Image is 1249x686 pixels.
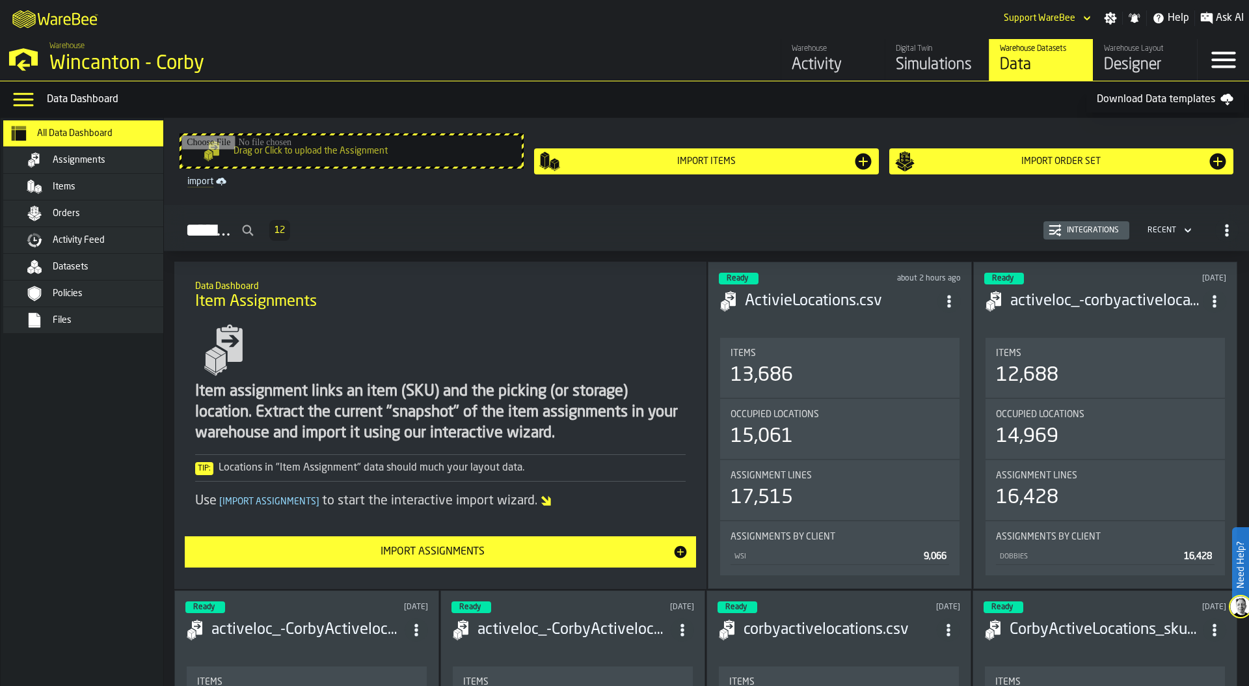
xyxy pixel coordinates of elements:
[720,460,960,520] div: stat-Assignment lines
[996,409,1215,420] div: Title
[477,620,671,640] h3: activeloc_-CorbyActivelocations2509.csv-2025-09-25
[1086,87,1244,113] a: Download Data templates
[53,182,75,192] span: Items
[973,262,1237,589] div: ItemListCard-DashboardItemContainer
[731,409,819,420] span: Occupied Locations
[53,288,83,299] span: Policies
[3,174,185,200] li: menu Items
[999,553,1179,561] div: DOBBIES
[731,409,949,420] div: Title
[47,92,1086,107] div: Data Dashboard
[889,148,1233,174] button: button-Import Order Set
[989,39,1093,81] a: link-to-/wh/i/ace0e389-6ead-4668-b816-8dc22364bb41/data
[5,87,42,113] label: button-toggle-Data Menu
[594,603,694,612] div: Updated: 25/09/2025, 12:11:28 Created: 25/09/2025, 12:11:22
[996,471,1077,481] span: Assignment lines
[1233,528,1248,601] label: Need Help?
[195,381,686,444] div: Item assignment links an item (SKU) and the picking (or storage) location. Extract the current "s...
[984,273,1024,284] div: status-3 2
[720,338,960,398] div: stat-Items
[745,291,937,312] h3: ActivieLocations.csv
[1099,12,1122,25] label: button-toggle-Settings
[1142,223,1194,238] div: DropdownMenuValue-4
[719,273,759,284] div: status-3 2
[986,521,1225,575] div: stat-Assignments by Client
[996,425,1058,448] div: 14,969
[996,486,1058,510] div: 16,428
[1010,291,1203,312] h3: activeloc_-corbyactivelocations (1).csv-2025-10-01
[860,603,960,612] div: Updated: 22/09/2025, 18:23:32 Created: 22/09/2025, 18:23:26
[1216,10,1244,26] span: Ask AI
[3,147,185,174] li: menu Assignments
[1000,55,1082,75] div: Data
[195,292,317,312] span: Item Assignments
[182,174,521,189] a: link-to-/wh/i/ace0e389-6ead-4668-b816-8dc22364bb41/import/assignment/
[1184,552,1212,561] span: 16,428
[1062,226,1124,235] div: Integrations
[195,462,213,475] span: Tip:
[195,492,686,510] div: Use to start the interactive import wizard.
[53,235,105,245] span: Activity Feed
[996,348,1215,359] div: Title
[1198,39,1249,81] label: button-toggle-Menu
[792,44,874,53] div: Warehouse
[3,307,185,334] li: menu Files
[744,620,937,640] h3: corbyactivelocations.csv
[731,471,812,481] span: Assignment lines
[986,399,1225,459] div: stat-Occupied Locations
[1123,12,1146,25] label: button-toggle-Notifications
[53,315,72,325] span: Files
[164,205,1249,251] h2: button-Assignments
[996,471,1215,481] div: Title
[885,39,989,81] a: link-to-/wh/i/ace0e389-6ead-4668-b816-8dc22364bb41/simulations
[718,601,757,613] div: status-3 2
[1010,620,1203,640] div: CorbyActiveLocations_skuAssignment_WareBee 3107.csv
[3,227,185,254] li: menu Activity Feed
[720,521,960,575] div: stat-Assignments by Client
[534,148,878,174] button: button-Import Items
[3,281,185,307] li: menu Policies
[896,55,978,75] div: Simulations
[1127,274,1226,283] div: Updated: 01/10/2025, 13:47:08 Created: 01/10/2025, 13:47:01
[211,620,405,640] h3: activeloc_-CorbyActivelocations2509.csv-2025-09-27
[896,44,978,53] div: Digital Twin
[996,409,1084,420] span: Occupied Locations
[984,601,1023,613] div: status-3 2
[731,364,793,387] div: 13,686
[727,275,748,282] span: Ready
[999,10,1094,26] div: DropdownMenuValue-Support WareBee
[996,348,1021,359] span: Items
[996,364,1058,387] div: 12,688
[1093,39,1197,81] a: link-to-/wh/i/ace0e389-6ead-4668-b816-8dc22364bb41/designer
[185,272,696,319] div: title-Item Assignments
[731,532,949,542] div: Title
[1104,55,1187,75] div: Designer
[217,497,322,506] span: Import Assignments
[1168,10,1189,26] span: Help
[731,547,949,565] div: StatList-item-WSI
[996,532,1101,542] span: Assignments by Client
[193,603,215,611] span: Ready
[731,348,949,359] div: Title
[1004,13,1075,23] div: DropdownMenuValue-Support WareBee
[3,200,185,227] li: menu Orders
[53,208,80,219] span: Orders
[731,486,793,510] div: 17,515
[861,274,961,283] div: Updated: 07/10/2025, 11:30:29 Created: 07/10/2025, 11:30:23
[49,52,401,75] div: Wincanton - Corby
[459,603,481,611] span: Ready
[275,226,285,235] span: 12
[992,275,1014,282] span: Ready
[915,156,1207,167] div: Import Order Set
[174,262,706,589] div: ItemListCard-
[792,55,874,75] div: Activity
[328,603,428,612] div: Updated: 27/09/2025, 11:58:07 Created: 27/09/2025, 11:58:00
[1000,44,1082,53] div: Warehouse Datasets
[53,262,88,272] span: Datasets
[984,335,1226,578] section: card-AssignmentDashboardCard
[195,279,686,292] h2: Sub Title
[451,601,491,613] div: status-3 2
